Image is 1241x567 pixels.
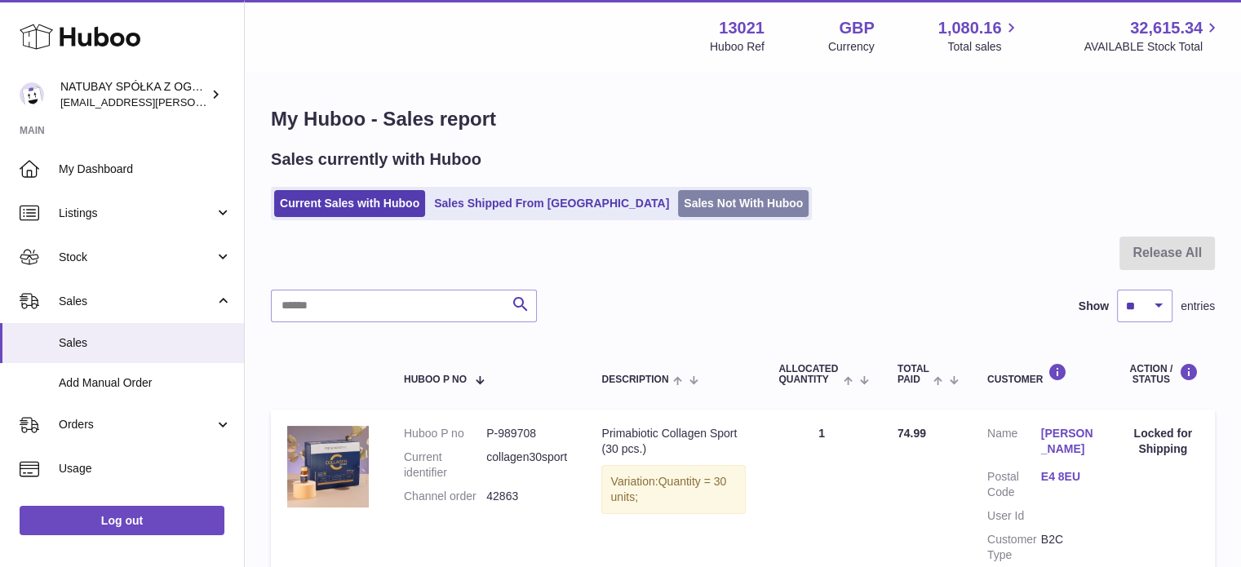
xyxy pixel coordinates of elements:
span: Description [601,374,668,385]
div: Huboo Ref [710,39,765,55]
dt: Postal Code [987,469,1041,500]
h1: My Huboo - Sales report [271,106,1215,132]
strong: GBP [839,17,874,39]
div: Primabiotic Collagen Sport (30 pcs.) [601,426,746,457]
div: Locked for Shipping [1127,426,1199,457]
span: My Dashboard [59,162,232,177]
a: 1,080.16 Total sales [938,17,1021,55]
div: Currency [828,39,875,55]
dd: P-989708 [486,426,569,441]
img: 130211718873386.jpg [287,426,369,507]
span: Orders [59,417,215,432]
h2: Sales currently with Huboo [271,148,481,171]
span: ALLOCATED Quantity [778,364,839,385]
a: [PERSON_NAME] [1041,426,1095,457]
dt: Customer Type [987,532,1041,563]
span: Listings [59,206,215,221]
dd: B2C [1041,532,1095,563]
span: Stock [59,250,215,265]
span: Huboo P no [404,374,467,385]
span: entries [1181,299,1215,314]
span: Usage [59,461,232,476]
div: NATUBAY SPÓŁKA Z OGRANICZONĄ ODPOWIEDZIALNOŚCIĄ [60,79,207,110]
a: Sales Shipped From [GEOGRAPHIC_DATA] [428,190,675,217]
span: Quantity = 30 units; [610,475,726,503]
span: Total sales [947,39,1020,55]
dt: User Id [987,508,1041,524]
span: Add Manual Order [59,375,232,391]
dt: Huboo P no [404,426,486,441]
a: E4 8EU [1041,469,1095,485]
strong: 13021 [719,17,765,39]
span: [EMAIL_ADDRESS][PERSON_NAME][DOMAIN_NAME] [60,95,327,109]
span: Sales [59,294,215,309]
a: Sales Not With Huboo [678,190,809,217]
dd: collagen30sport [486,450,569,481]
span: 74.99 [898,427,926,440]
a: Current Sales with Huboo [274,190,425,217]
a: 32,615.34 AVAILABLE Stock Total [1084,17,1221,55]
dt: Current identifier [404,450,486,481]
dt: Channel order [404,489,486,504]
div: Variation: [601,465,746,514]
span: Total paid [898,364,929,385]
a: Log out [20,506,224,535]
span: AVAILABLE Stock Total [1084,39,1221,55]
span: 1,080.16 [938,17,1002,39]
dt: Name [987,426,1041,461]
span: Sales [59,335,232,351]
span: 32,615.34 [1130,17,1203,39]
div: Customer [987,363,1095,385]
div: Action / Status [1127,363,1199,385]
dd: 42863 [486,489,569,504]
label: Show [1079,299,1109,314]
img: kacper.antkowski@natubay.pl [20,82,44,107]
